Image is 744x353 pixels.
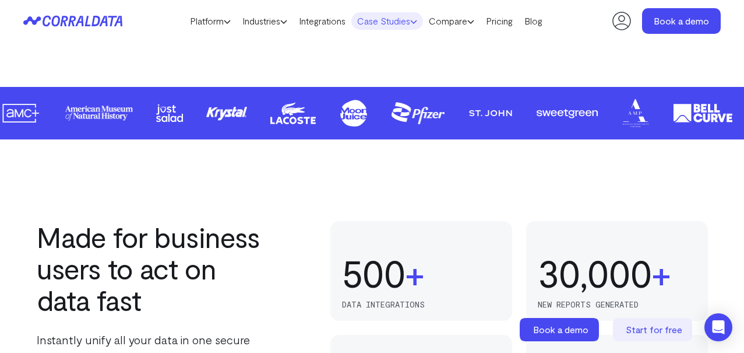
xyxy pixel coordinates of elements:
span: Start for free [626,324,682,335]
a: Industries [237,12,293,30]
span: + [405,252,424,294]
a: Blog [519,12,548,30]
div: 500 [342,252,405,294]
a: Book a demo [520,318,601,341]
p: data integrations [342,300,500,309]
p: new reports generated [538,300,696,309]
a: Platform [184,12,237,30]
a: Start for free [613,318,694,341]
h2: Made for business users to act on data fast [37,221,267,316]
span: Book a demo [533,324,588,335]
div: 30,000 [538,252,651,294]
span: + [651,252,671,294]
a: Book a demo [642,8,721,34]
a: Pricing [480,12,519,30]
div: Open Intercom Messenger [704,313,732,341]
a: Case Studies [351,12,423,30]
a: Integrations [293,12,351,30]
a: Compare [423,12,480,30]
